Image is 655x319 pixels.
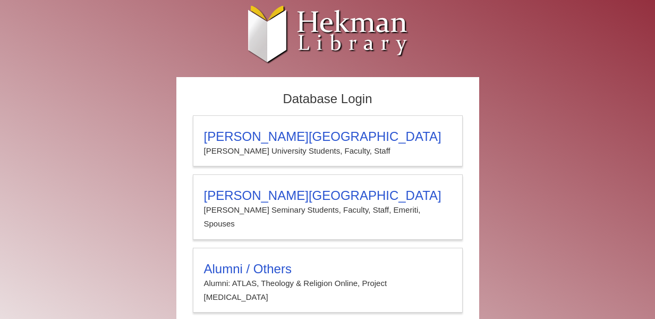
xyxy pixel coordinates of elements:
[193,174,463,240] a: [PERSON_NAME][GEOGRAPHIC_DATA][PERSON_NAME] Seminary Students, Faculty, Staff, Emeriti, Spouses
[204,276,452,305] p: Alumni: ATLAS, Theology & Religion Online, Project [MEDICAL_DATA]
[188,88,468,110] h2: Database Login
[204,188,452,203] h3: [PERSON_NAME][GEOGRAPHIC_DATA]
[204,129,452,144] h3: [PERSON_NAME][GEOGRAPHIC_DATA]
[193,115,463,166] a: [PERSON_NAME][GEOGRAPHIC_DATA][PERSON_NAME] University Students, Faculty, Staff
[204,262,452,305] summary: Alumni / OthersAlumni: ATLAS, Theology & Religion Online, Project [MEDICAL_DATA]
[204,262,452,276] h3: Alumni / Others
[204,203,452,231] p: [PERSON_NAME] Seminary Students, Faculty, Staff, Emeriti, Spouses
[204,144,452,158] p: [PERSON_NAME] University Students, Faculty, Staff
